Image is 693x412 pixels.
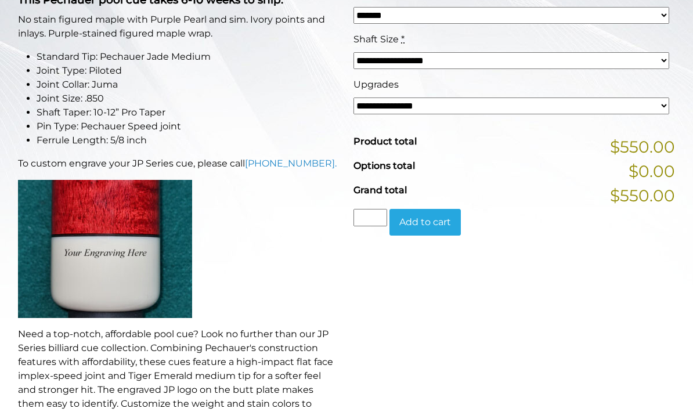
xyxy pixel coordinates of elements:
[37,106,340,120] li: Shaft Taper: 10-12” Pro Taper
[610,184,675,208] span: $550.00
[37,92,340,106] li: Joint Size: .850
[245,158,337,169] a: [PHONE_NUMBER].
[353,209,387,227] input: Product quantity
[18,157,340,171] p: To custom engrave your JP Series cue, please call
[610,135,675,160] span: $550.00
[37,78,340,92] li: Joint Collar: Juma
[389,209,461,236] button: Add to cart
[353,161,415,172] span: Options total
[629,160,675,184] span: $0.00
[18,13,340,41] p: No stain figured maple with Purple Pearl and sim. Ivory points and inlays. Purple-stained figured...
[353,136,417,147] span: Product total
[37,50,340,64] li: Standard Tip: Pechauer Jade Medium
[37,120,340,134] li: Pin Type: Pechauer Speed joint
[37,134,340,148] li: Ferrule Length: 5/8 inch
[353,79,399,91] span: Upgrades
[37,64,340,78] li: Joint Type: Piloted
[353,185,407,196] span: Grand total
[353,34,399,45] span: Shaft Size
[18,180,192,319] img: An image of a cue butt with the words "YOUR ENGRAVING HERE".
[401,34,405,45] abbr: required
